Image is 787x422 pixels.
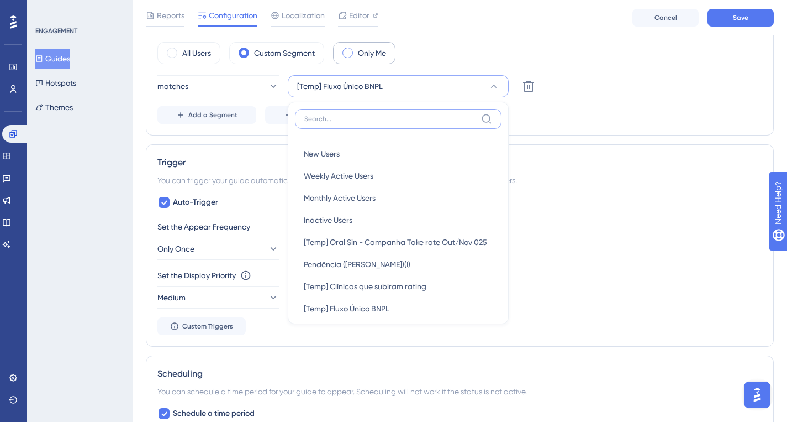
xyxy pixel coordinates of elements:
[295,231,501,253] button: [Temp] Oral Sin - Campanha Take rate Out/Nov 025
[157,220,762,233] div: Set the Appear Frequency
[288,75,509,97] button: [Temp] Fluxo Único BNPL
[157,238,279,260] button: Only Once
[304,258,410,271] span: Pendência ([PERSON_NAME])(I)
[707,9,774,27] button: Save
[157,367,762,381] div: Scheduling
[157,291,186,304] span: Medium
[35,73,76,93] button: Hotspots
[157,385,762,398] div: You can schedule a time period for your guide to appear. Scheduling will not work if the status i...
[209,9,257,22] span: Configuration
[304,213,352,227] span: Inactive Users
[304,191,376,205] span: Monthly Active Users
[35,97,73,117] button: Themes
[35,49,70,69] button: Guides
[265,106,373,124] button: Create a Segment
[157,9,184,22] span: Reports
[182,322,233,331] span: Custom Triggers
[295,275,501,298] button: [Temp] Clínicas que subiram rating
[632,9,699,27] button: Cancel
[295,253,501,275] button: Pendência ([PERSON_NAME])(I)
[188,111,237,119] span: Add a Segment
[654,13,677,22] span: Cancel
[304,302,389,315] span: [Temp] Fluxo Único BNPL
[173,196,218,209] span: Auto-Trigger
[304,147,340,160] span: New Users
[157,174,762,187] div: You can trigger your guide automatically when the target URL is visited, and/or use the custom tr...
[26,3,69,16] span: Need Help?
[157,269,236,282] div: Set the Display Priority
[295,209,501,231] button: Inactive Users
[295,298,501,320] button: [Temp] Fluxo Único BNPL
[304,114,477,123] input: Search...
[157,75,279,97] button: matches
[295,187,501,209] button: Monthly Active Users
[157,156,762,169] div: Trigger
[349,9,369,22] span: Editor
[157,317,246,335] button: Custom Triggers
[358,46,386,60] label: Only Me
[254,46,315,60] label: Custom Segment
[304,280,426,293] span: [Temp] Clínicas que subiram rating
[157,106,256,124] button: Add a Segment
[173,407,255,420] span: Schedule a time period
[157,80,188,93] span: matches
[295,165,501,187] button: Weekly Active Users
[297,80,383,93] span: [Temp] Fluxo Único BNPL
[157,242,194,256] span: Only Once
[35,27,77,35] div: ENGAGEMENT
[182,46,211,60] label: All Users
[304,236,487,249] span: [Temp] Oral Sin - Campanha Take rate Out/Nov 025
[295,143,501,165] button: New Users
[157,286,279,309] button: Medium
[282,9,325,22] span: Localization
[733,13,748,22] span: Save
[304,169,373,183] span: Weekly Active Users
[741,378,774,411] iframe: UserGuiding AI Assistant Launcher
